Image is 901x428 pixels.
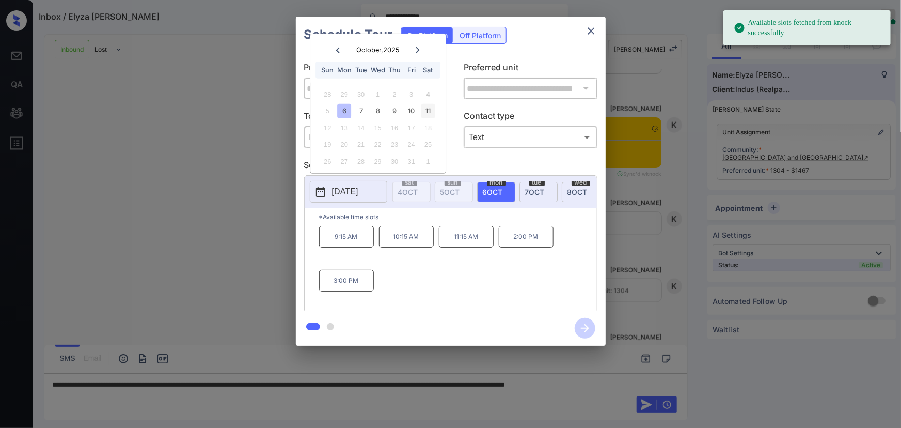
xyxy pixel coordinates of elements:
div: Not available Thursday, October 16th, 2025 [388,121,402,135]
p: 10:15 AM [379,226,434,248]
div: Not available Sunday, October 5th, 2025 [321,104,335,118]
div: Not available Thursday, October 2nd, 2025 [388,87,402,101]
div: Not available Friday, October 3rd, 2025 [404,87,418,101]
p: Select slot [304,159,597,175]
div: Not available Wednesday, October 15th, 2025 [371,121,385,135]
div: Text [466,129,595,146]
div: Not available Sunday, October 26th, 2025 [321,155,335,169]
div: Thu [388,63,402,77]
p: Preferred community [304,61,438,78]
div: Not available Thursday, October 23rd, 2025 [388,137,402,151]
div: Not available Saturday, October 4th, 2025 [421,87,435,101]
p: Preferred unit [464,61,597,78]
div: Not available Monday, October 20th, 2025 [337,137,351,151]
div: Not available Saturday, November 1st, 2025 [421,155,435,169]
p: 9:15 AM [319,226,374,248]
button: close [581,21,602,41]
div: date-select [562,182,600,202]
div: Not available Sunday, October 19th, 2025 [321,137,335,151]
div: Tue [354,63,368,77]
p: Contact type [464,110,597,126]
span: 8 OCT [567,188,588,196]
button: [DATE] [310,181,387,203]
div: Available slots fetched from knock successfully [734,13,882,42]
div: In Person [307,129,435,146]
div: Not available Tuesday, October 21st, 2025 [354,137,368,151]
div: Not available Tuesday, September 30th, 2025 [354,87,368,101]
div: Choose Tuesday, October 7th, 2025 [354,104,368,118]
div: Not available Saturday, October 18th, 2025 [421,121,435,135]
p: 3:00 PM [319,270,374,292]
div: date-select [519,182,558,202]
div: Choose Monday, October 6th, 2025 [337,104,351,118]
div: Not available Sunday, September 28th, 2025 [321,87,335,101]
p: 2:00 PM [499,226,554,248]
div: Not available Wednesday, October 1st, 2025 [371,87,385,101]
p: *Available time slots [319,208,597,226]
span: mon [487,179,506,186]
div: Choose Friday, October 10th, 2025 [404,104,418,118]
span: 6 OCT [483,188,503,196]
div: Off Platform [454,27,506,43]
div: Not available Sunday, October 12th, 2025 [321,121,335,135]
p: 11:15 AM [439,226,494,248]
div: Not available Thursday, October 30th, 2025 [388,155,402,169]
div: Not available Wednesday, October 22nd, 2025 [371,137,385,151]
div: month 2025-10 [313,86,442,170]
div: Mon [337,63,351,77]
span: 7 OCT [525,188,545,196]
span: wed [572,179,590,186]
p: [DATE] [332,186,358,198]
div: Not available Saturday, October 25th, 2025 [421,137,435,151]
div: Choose Saturday, October 11th, 2025 [421,104,435,118]
button: btn-next [568,315,602,342]
div: Not available Monday, September 29th, 2025 [337,87,351,101]
div: Not available Friday, October 24th, 2025 [404,137,418,151]
div: Not available Monday, October 27th, 2025 [337,155,351,169]
div: Fri [404,63,418,77]
span: tue [529,179,545,186]
div: Choose Wednesday, October 8th, 2025 [371,104,385,118]
div: Not available Tuesday, October 14th, 2025 [354,121,368,135]
div: Not available Tuesday, October 28th, 2025 [354,155,368,169]
div: Sun [321,63,335,77]
div: Not available Friday, October 31st, 2025 [404,155,418,169]
h2: Schedule Tour [296,17,401,53]
div: Not available Friday, October 17th, 2025 [404,121,418,135]
div: Choose Thursday, October 9th, 2025 [388,104,402,118]
div: October , 2025 [356,46,400,54]
div: Wed [371,63,385,77]
div: Not available Wednesday, October 29th, 2025 [371,155,385,169]
div: Not available Monday, October 13th, 2025 [337,121,351,135]
p: Tour type [304,110,438,126]
div: Sat [421,63,435,77]
div: On Platform [402,27,453,43]
div: date-select [477,182,515,202]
